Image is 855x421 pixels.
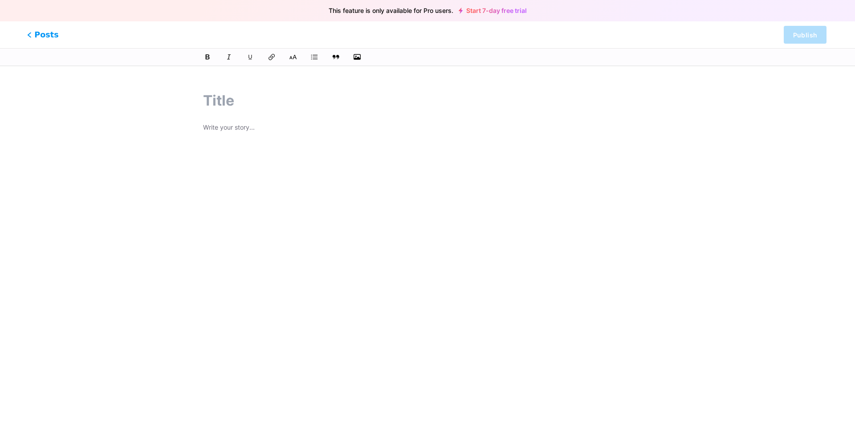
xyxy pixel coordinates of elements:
[793,31,817,39] span: Publish
[203,90,652,111] input: Title
[459,7,527,14] a: Start 7-day free trial
[784,26,826,44] button: Publish
[27,29,59,41] span: Posts
[329,4,453,17] span: This feature is only available for Pro users.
